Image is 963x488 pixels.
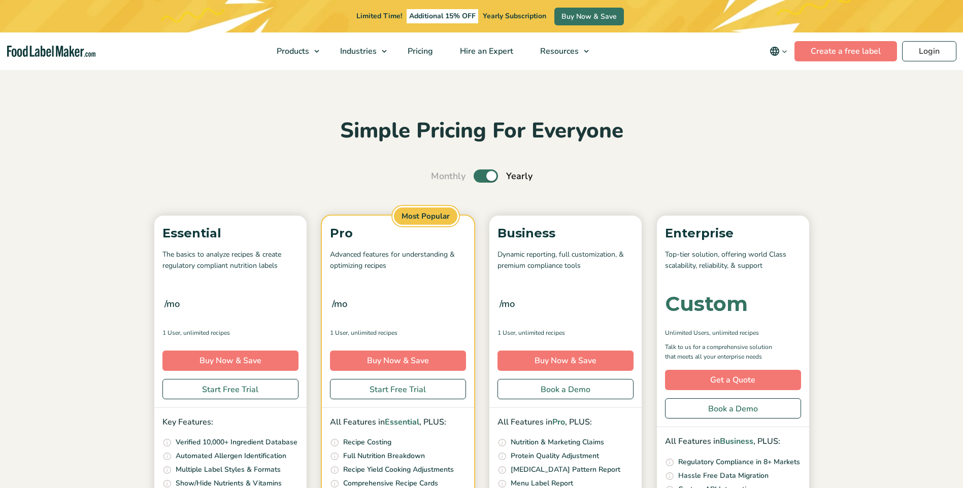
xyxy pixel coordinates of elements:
[497,351,634,371] a: Buy Now & Save
[330,416,466,429] p: All Features in , PLUS:
[162,351,298,371] a: Buy Now & Save
[332,297,347,311] span: /mo
[497,224,634,243] p: Business
[537,46,580,57] span: Resources
[527,32,594,70] a: Resources
[385,416,419,428] span: Essential
[343,464,454,475] p: Recipe Yield Cooking Adjustments
[162,416,298,429] p: Key Features:
[497,249,634,272] p: Dynamic reporting, full customization, & premium compliance tools
[665,342,782,362] p: Talk to us for a comprehensive solution that meets all your enterprise needs
[176,437,297,448] p: Verified 10,000+ Ingredient Database
[720,436,753,447] span: Business
[431,169,466,183] span: Monthly
[709,328,759,337] span: , Unlimited Recipes
[407,9,478,23] span: Additional 15% OFF
[552,416,565,428] span: Pro
[497,379,634,399] a: Book a Demo
[678,470,769,481] p: Hassle Free Data Migration
[474,169,498,183] label: Toggle
[665,398,801,419] a: Book a Demo
[500,297,515,311] span: /mo
[330,328,348,337] span: 1 User
[457,46,514,57] span: Hire an Expert
[665,328,709,337] span: Unlimited Users
[447,32,524,70] a: Hire an Expert
[149,117,814,145] h2: Simple Pricing For Everyone
[665,249,801,272] p: Top-tier solution, offering world Class scalability, reliability, & support
[665,370,801,390] a: Get a Quote
[511,437,604,448] p: Nutrition & Marketing Claims
[348,328,397,337] span: , Unlimited Recipes
[162,224,298,243] p: Essential
[330,224,466,243] p: Pro
[665,435,801,448] p: All Features in , PLUS:
[343,437,391,448] p: Recipe Costing
[327,32,392,70] a: Industries
[497,328,515,337] span: 1 User
[164,297,180,311] span: /mo
[405,46,434,57] span: Pricing
[162,379,298,399] a: Start Free Trial
[506,169,533,183] span: Yearly
[162,249,298,272] p: The basics to analyze recipes & create regulatory compliant nutrition labels
[176,450,286,462] p: Automated Allergen Identification
[678,457,800,468] p: Regulatory Compliance in 8+ Markets
[394,32,444,70] a: Pricing
[665,224,801,243] p: Enterprise
[176,464,281,475] p: Multiple Label Styles & Formats
[665,294,748,314] div: Custom
[902,41,956,61] a: Login
[330,249,466,272] p: Advanced features for understanding & optimizing recipes
[483,11,546,21] span: Yearly Subscription
[180,328,230,337] span: , Unlimited Recipes
[330,351,466,371] a: Buy Now & Save
[356,11,402,21] span: Limited Time!
[511,464,620,475] p: [MEDICAL_DATA] Pattern Report
[794,41,897,61] a: Create a free label
[392,206,459,227] span: Most Popular
[337,46,378,57] span: Industries
[515,328,565,337] span: , Unlimited Recipes
[497,416,634,429] p: All Features in , PLUS:
[263,32,324,70] a: Products
[511,450,599,462] p: Protein Quality Adjustment
[343,450,425,462] p: Full Nutrition Breakdown
[330,379,466,399] a: Start Free Trial
[162,328,180,337] span: 1 User
[274,46,310,57] span: Products
[554,8,624,25] a: Buy Now & Save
